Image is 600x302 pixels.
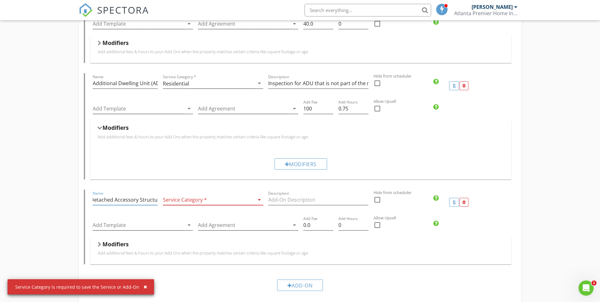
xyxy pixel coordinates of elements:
[79,9,149,22] a: SPECTORA
[374,73,569,79] label: Hide from scheduler
[374,98,569,104] label: Allow Upsell
[268,195,368,205] input: Description
[8,279,154,294] div: Service Category is required to save the Service or Add-On
[93,195,158,205] input: Name
[256,196,263,204] i: arrow_drop_down
[98,134,504,139] p: Add additional fees & hours to your Add Ons when the property matches certain criteria like squar...
[338,19,368,29] input: Add Hours
[185,105,193,112] i: arrow_drop_down
[98,250,504,255] p: Add additional fees & hours to your Add Ons when the property matches certain criteria like squar...
[102,241,129,247] h5: Modifiers
[79,3,93,17] img: The Best Home Inspection Software - Spectora
[305,4,431,16] input: Search everything...
[374,190,569,196] label: Hide from scheduler
[102,40,129,46] h5: Modifiers
[338,220,368,230] input: Add Hours
[291,20,298,28] i: arrow_drop_down
[578,280,594,296] iframe: Intercom live chat
[303,104,333,114] input: Add Fee
[185,221,193,229] i: arrow_drop_down
[163,81,189,86] div: Residential
[338,104,368,114] input: Add Hours
[97,3,149,16] span: SPECTORA
[291,105,298,112] i: arrow_drop_down
[303,220,333,230] input: Add Fee
[291,221,298,229] i: arrow_drop_down
[98,49,504,54] p: Add additional fees & hours to your Add Ons when the property matches certain criteria like squar...
[275,158,327,170] div: Modifiers
[93,78,158,89] input: Name
[256,79,263,87] i: arrow_drop_down
[303,19,333,29] input: Add Fee
[591,280,597,286] span: 1
[454,10,517,16] div: Atlanta Premier Home Inspections
[185,20,193,28] i: arrow_drop_down
[472,4,513,10] div: [PERSON_NAME]
[374,215,569,221] label: Allow Upsell
[268,78,368,89] input: Description
[277,280,323,291] div: Add-On
[102,124,129,131] h5: Modifiers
